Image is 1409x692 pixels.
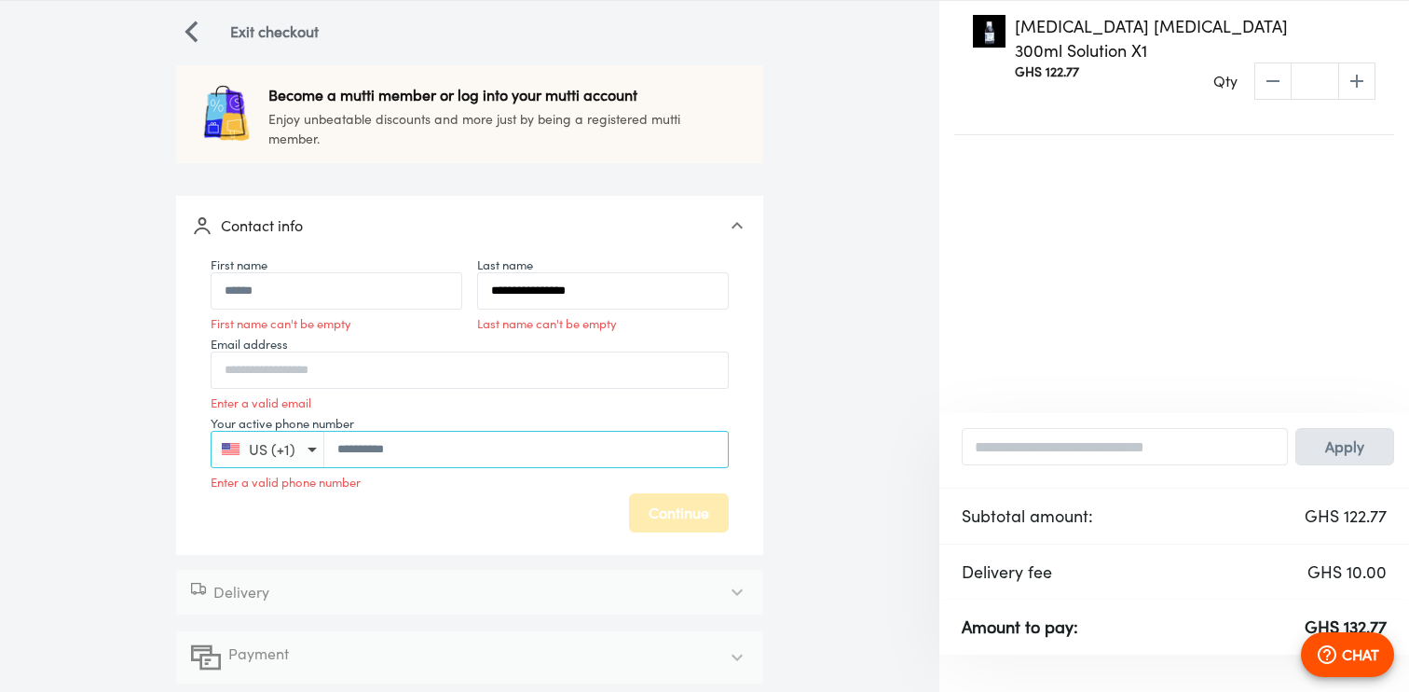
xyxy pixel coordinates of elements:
img: NotDeliveredIcon [191,581,206,596]
p: Amount to pay: [962,615,1078,640]
div: PaymentIconPayment [176,631,763,684]
p: GHS 122.77 [1305,504,1387,529]
img: PaymentIcon [191,643,221,672]
p: CHAT [1342,644,1379,666]
p: Delivery [213,581,269,603]
p: Delivery fee [962,560,1052,585]
p: Last name can't be empty [477,312,729,335]
p: Enter a valid phone number [211,471,729,493]
label: Email address [211,335,288,353]
p: GHS 10.00 [1307,560,1387,585]
p: GHS 132.77 [1305,615,1387,640]
button: Navigate LeftExit checkout [176,15,326,48]
div: ProfileContact info [176,196,763,256]
p: [MEDICAL_DATA] [MEDICAL_DATA] 300ml Solution X1 [1015,15,1339,62]
p: Exit checkout [230,21,319,43]
p: Enter a valid email [211,392,729,414]
div: NotDeliveredIconDelivery [176,570,763,615]
img: package icon [197,85,253,142]
div: GHS 122.77 [1015,62,1079,120]
p: Contact info [221,215,303,237]
img: Lactulose Lactulose 300ml Solution X1 [973,15,1005,48]
label: Last name [477,256,533,274]
div: ProfileContact info [176,248,763,555]
button: US (+1) [214,436,317,463]
p: Qty [1213,70,1238,92]
p: Payment [228,643,289,672]
p: Enjoy unbeatable discounts and more just by being a registered mutti member. [268,109,692,148]
label: Your active phone number [211,414,354,433]
span: increase [1338,62,1375,100]
p: Become a mutti member or log into your mutti account [268,84,692,106]
p: Subtotal amount: [962,504,1093,529]
img: Navigate Left [180,21,202,43]
p: First name can't be empty [211,312,462,335]
label: First name [211,256,267,274]
button: CHAT [1301,632,1394,677]
img: Profile [191,215,213,237]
